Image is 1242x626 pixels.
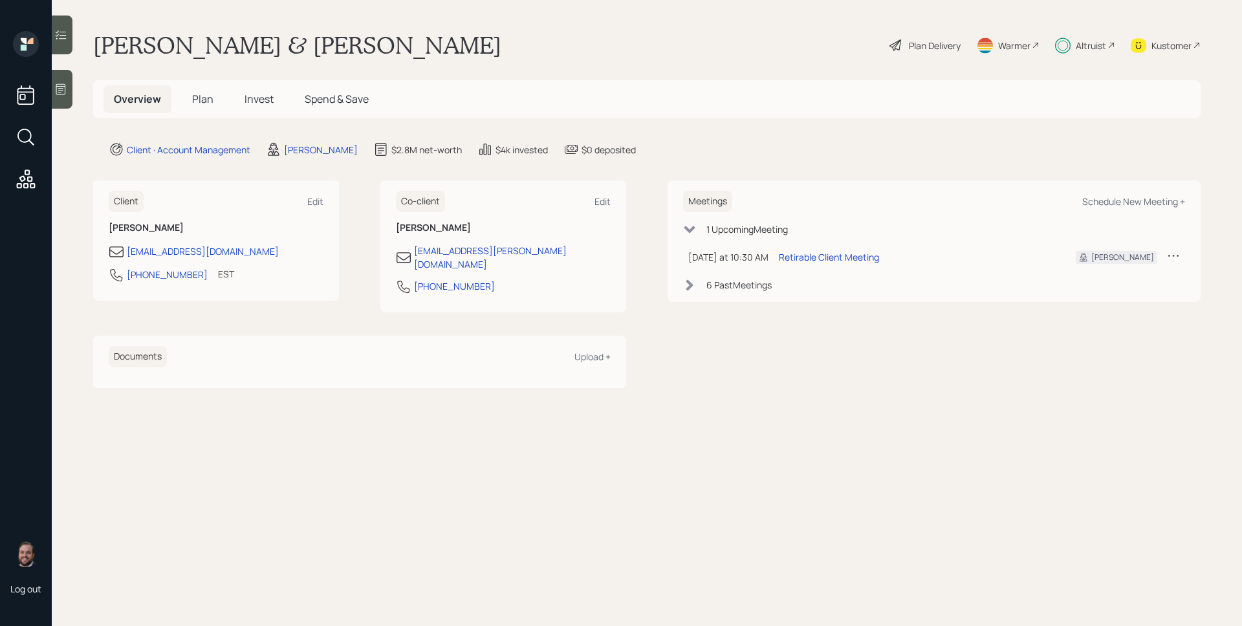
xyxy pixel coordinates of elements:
div: [DATE] at 10:30 AM [688,250,768,264]
div: Edit [307,195,323,208]
div: $0 deposited [582,143,636,156]
div: Log out [10,583,41,595]
div: Warmer [998,39,1030,52]
div: [PHONE_NUMBER] [414,279,495,293]
div: $2.8M net-worth [391,143,462,156]
span: Invest [245,92,274,106]
div: [EMAIL_ADDRESS][PERSON_NAME][DOMAIN_NAME] [414,244,611,271]
h6: Co-client [396,191,445,212]
h6: Client [109,191,144,212]
div: Retirable Client Meeting [779,250,879,264]
span: Spend & Save [305,92,369,106]
div: $4k invested [496,143,548,156]
h6: [PERSON_NAME] [396,222,611,233]
div: Client · Account Management [127,143,250,156]
span: Overview [114,92,161,106]
div: Kustomer [1151,39,1192,52]
h6: Meetings [683,191,732,212]
div: Upload + [574,351,611,363]
div: [EMAIL_ADDRESS][DOMAIN_NAME] [127,244,279,258]
h6: Documents [109,346,167,367]
div: 1 Upcoming Meeting [706,222,788,236]
h6: [PERSON_NAME] [109,222,323,233]
div: Schedule New Meeting + [1082,195,1185,208]
div: Plan Delivery [909,39,961,52]
div: [PERSON_NAME] [1091,252,1154,263]
div: [PERSON_NAME] [284,143,358,156]
div: 6 Past Meeting s [706,278,772,292]
h1: [PERSON_NAME] & [PERSON_NAME] [93,31,501,59]
span: Plan [192,92,213,106]
img: james-distasi-headshot.png [13,541,39,567]
div: EST [218,267,234,281]
div: Altruist [1076,39,1106,52]
div: Edit [594,195,611,208]
div: [PHONE_NUMBER] [127,268,208,281]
